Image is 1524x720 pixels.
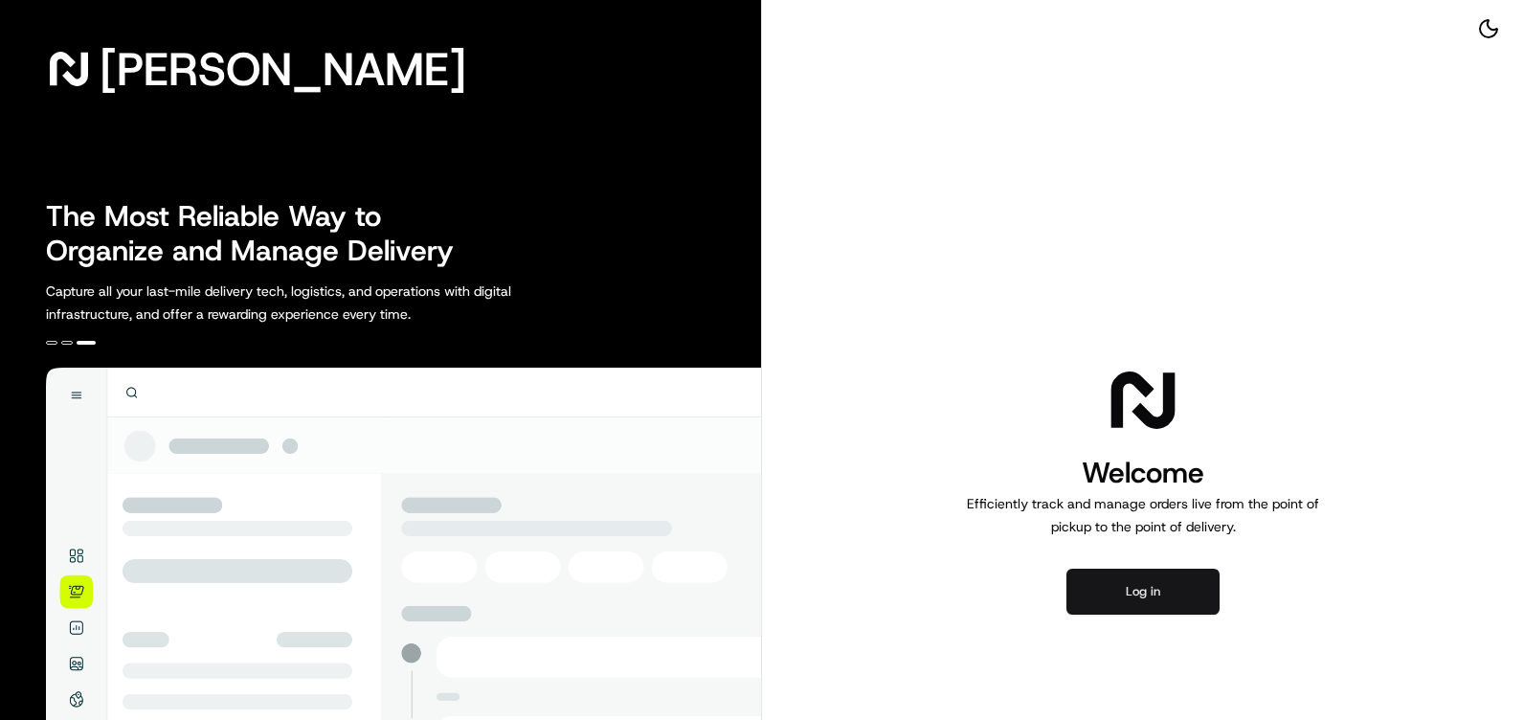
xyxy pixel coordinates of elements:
[959,454,1327,492] h1: Welcome
[1066,569,1220,615] button: Log in
[46,280,597,326] p: Capture all your last-mile delivery tech, logistics, and operations with digital infrastructure, ...
[46,199,475,268] h2: The Most Reliable Way to Organize and Manage Delivery
[959,492,1327,538] p: Efficiently track and manage orders live from the point of pickup to the point of delivery.
[100,50,466,88] span: [PERSON_NAME]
